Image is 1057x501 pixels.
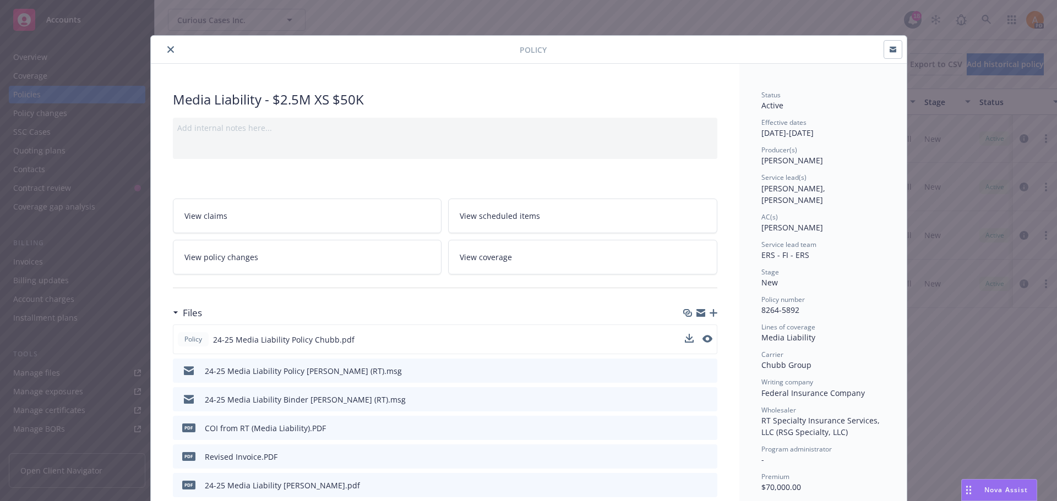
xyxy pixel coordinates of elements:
[761,183,827,205] span: [PERSON_NAME], [PERSON_NAME]
[702,335,712,343] button: preview file
[184,251,258,263] span: View policy changes
[761,415,882,437] span: RT Specialty Insurance Services, LLC (RSG Specialty, LLC)
[761,250,809,260] span: ERS - FI - ERS
[685,480,694,491] button: download file
[460,210,540,222] span: View scheduled items
[761,267,779,277] span: Stage
[205,422,326,434] div: COI from RT (Media Liability).PDF
[761,350,783,359] span: Carrier
[761,90,781,100] span: Status
[761,222,823,233] span: [PERSON_NAME]
[761,482,801,492] span: $70,000.00
[205,451,277,463] div: Revised Invoice.PDF
[761,332,815,343] span: Media Liability
[761,405,796,415] span: Wholesaler
[761,240,816,249] span: Service lead team
[761,305,799,315] span: 8264-5892
[448,199,717,233] a: View scheduled items
[703,480,713,491] button: preview file
[182,423,195,432] span: PDF
[761,295,805,304] span: Policy number
[685,365,694,377] button: download file
[761,277,778,288] span: New
[703,451,713,463] button: preview file
[761,100,783,111] span: Active
[961,479,1037,501] button: Nova Assist
[183,306,202,320] h3: Files
[761,118,885,139] div: [DATE] - [DATE]
[685,334,694,343] button: download file
[182,481,195,489] span: pdf
[685,422,694,434] button: download file
[173,199,442,233] a: View claims
[761,322,815,332] span: Lines of coverage
[182,452,195,460] span: PDF
[685,451,694,463] button: download file
[761,472,789,481] span: Premium
[213,334,355,345] span: 24-25 Media Liability Policy Chubb.pdf
[182,334,204,344] span: Policy
[761,118,807,127] span: Effective dates
[761,360,811,370] span: Chubb Group
[761,155,823,166] span: [PERSON_NAME]
[205,480,360,491] div: 24-25 Media Liability [PERSON_NAME].pdf
[685,394,694,405] button: download file
[962,480,976,500] div: Drag to move
[164,43,177,56] button: close
[205,365,402,377] div: 24-25 Media Liability Policy [PERSON_NAME] (RT).msg
[761,212,778,222] span: AC(s)
[173,306,202,320] div: Files
[761,388,865,398] span: Federal Insurance Company
[184,210,227,222] span: View claims
[761,377,813,387] span: Writing company
[177,122,713,134] div: Add internal notes here...
[173,240,442,274] a: View policy changes
[520,44,547,56] span: Policy
[761,173,807,182] span: Service lead(s)
[448,240,717,274] a: View coverage
[703,365,713,377] button: preview file
[702,334,712,345] button: preview file
[761,454,764,465] span: -
[703,422,713,434] button: preview file
[761,145,797,155] span: Producer(s)
[460,251,512,263] span: View coverage
[173,90,717,109] div: Media Liability - $2.5M XS $50K
[703,394,713,405] button: preview file
[984,485,1028,494] span: Nova Assist
[761,444,832,454] span: Program administrator
[685,334,694,345] button: download file
[205,394,406,405] div: 24-25 Media Liability Binder [PERSON_NAME] (RT).msg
